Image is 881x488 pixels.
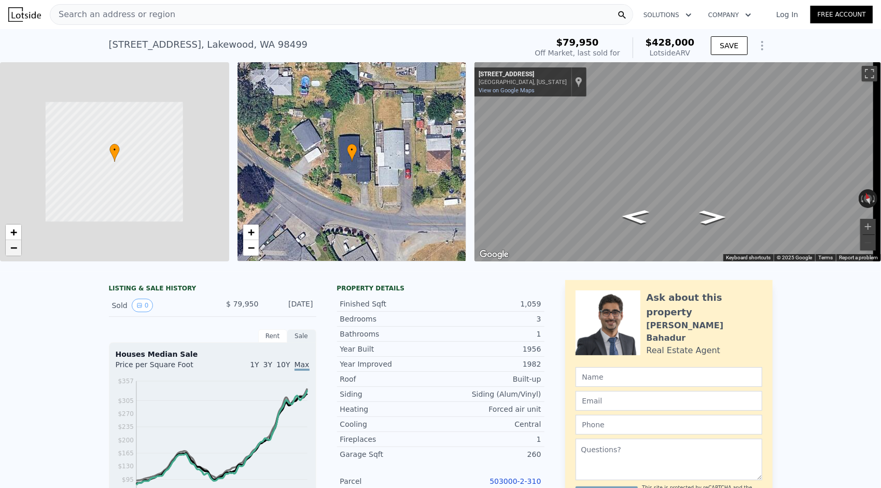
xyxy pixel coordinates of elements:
span: © 2025 Google [777,255,812,260]
div: [STREET_ADDRESS] , Lakewood , WA 98499 [109,37,308,52]
div: Garage Sqft [340,449,441,459]
span: + [247,226,254,239]
div: Siding (Alum/Vinyl) [441,389,541,399]
div: Siding [340,389,441,399]
div: [STREET_ADDRESS] [479,71,567,79]
a: Report a problem [839,255,878,260]
span: • [109,145,120,155]
div: Price per Square Foot [116,359,213,376]
tspan: $165 [118,450,134,457]
a: Terms (opens in new tab) [818,255,833,260]
a: Log In [764,9,810,20]
button: Toggle fullscreen view [862,66,877,81]
path: Go Northwest, Avondale Rd SW [609,206,661,227]
tspan: $130 [118,463,134,470]
div: 1 [441,434,541,444]
span: • [347,145,357,155]
button: Zoom out [860,235,876,250]
span: + [10,226,17,239]
div: Bathrooms [340,329,441,339]
tspan: $200 [118,437,134,444]
a: Zoom out [6,240,21,256]
div: Cooling [340,419,441,429]
div: Parcel [340,476,441,486]
button: Show Options [752,35,773,56]
div: Forced air unit [441,404,541,414]
div: Year Improved [340,359,441,369]
div: [PERSON_NAME] Bahadur [647,319,762,344]
div: Off Market, last sold for [535,48,620,58]
div: Street View [474,62,881,261]
span: − [10,241,17,254]
div: Property details [337,284,544,292]
a: View on Google Maps [479,87,535,94]
button: Keyboard shortcuts [726,254,771,261]
div: 260 [441,449,541,459]
div: • [109,144,120,162]
span: 1Y [250,360,259,369]
tspan: $357 [118,378,134,385]
div: Built-up [441,374,541,384]
div: Map [474,62,881,261]
div: Rent [258,329,287,343]
img: Lotside [8,7,41,22]
span: − [247,241,254,254]
span: Max [295,360,310,371]
button: View historical data [132,299,153,312]
img: Google [477,248,511,261]
div: Ask about this property [647,290,762,319]
a: Show location on map [575,76,582,88]
tspan: $305 [118,397,134,405]
div: Heating [340,404,441,414]
button: Company [700,6,760,24]
button: SAVE [711,36,747,55]
div: 1982 [441,359,541,369]
span: Search an address or region [50,8,175,21]
div: Finished Sqft [340,299,441,309]
div: 1,059 [441,299,541,309]
button: Reset the view [861,189,875,209]
span: 10Y [276,360,290,369]
div: Houses Median Sale [116,349,310,359]
a: Zoom out [243,240,259,256]
div: [GEOGRAPHIC_DATA], [US_STATE] [479,79,567,86]
div: Sale [287,329,316,343]
span: $ 79,950 [226,300,258,308]
div: 1956 [441,344,541,354]
div: Fireplaces [340,434,441,444]
button: Rotate clockwise [872,189,878,208]
span: 3Y [263,360,272,369]
input: Email [576,391,762,411]
a: Open this area in Google Maps (opens a new window) [477,248,511,261]
span: $428,000 [646,37,695,48]
div: Central [441,419,541,429]
div: 1 [441,329,541,339]
a: Free Account [810,6,873,23]
path: Go East, Avondale Rd SW [688,207,737,227]
tspan: $235 [118,424,134,431]
button: Rotate counterclockwise [859,189,864,208]
div: [DATE] [267,299,313,312]
div: 3 [441,314,541,324]
div: Sold [112,299,204,312]
input: Phone [576,415,762,435]
div: Bedrooms [340,314,441,324]
button: Solutions [635,6,700,24]
button: Zoom in [860,219,876,234]
span: $79,950 [556,37,599,48]
tspan: $95 [122,476,134,483]
div: Year Built [340,344,441,354]
a: Zoom in [243,225,259,240]
input: Name [576,367,762,387]
div: Real Estate Agent [647,344,721,357]
tspan: $270 [118,410,134,417]
div: LISTING & SALE HISTORY [109,284,316,295]
div: Roof [340,374,441,384]
a: Zoom in [6,225,21,240]
div: Lotside ARV [646,48,695,58]
div: • [347,144,357,162]
a: 503000-2-310 [490,477,541,485]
